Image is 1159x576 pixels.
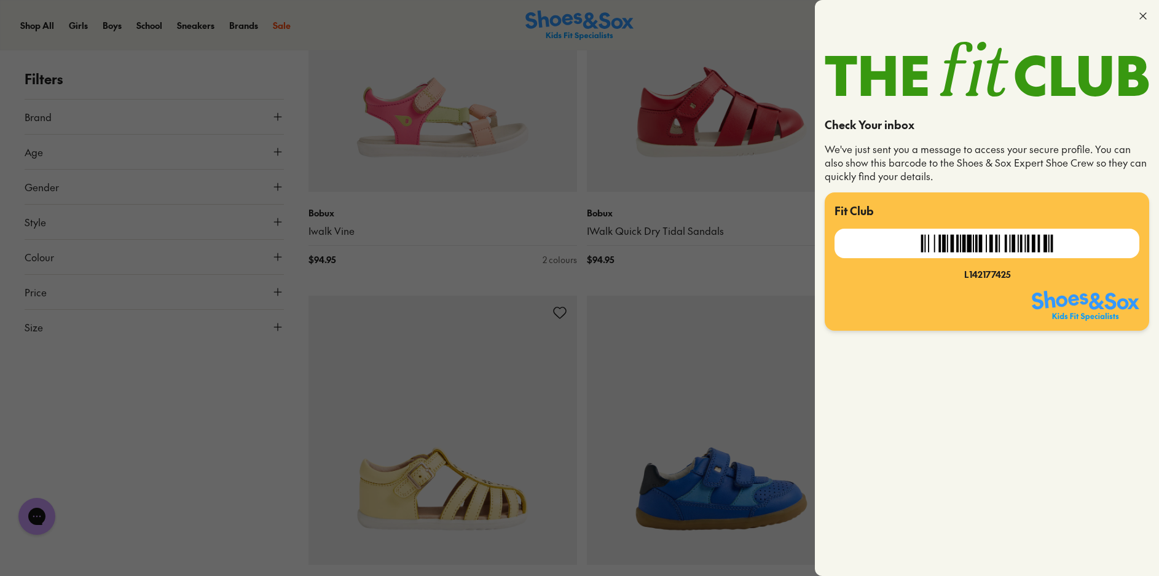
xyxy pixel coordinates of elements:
[825,116,1149,133] p: Check Your inbox
[835,202,1139,219] p: Fit Club
[835,268,1139,281] div: L142177425
[825,143,1149,183] p: We've just sent you a message to access your secure profile. You can also show this barcode to th...
[6,4,43,41] button: Gorgias live chat
[915,229,1059,258] img: bUuocAAAAGSURBVAMAVV804DZx7PwAAAAASUVORK5CYII=
[1032,291,1139,320] img: SNS_Logo_Responsive.svg
[825,42,1149,97] img: TheFitClub_Landscape_2a1d24fe-98f1-4588-97ac-f3657bedce49.svg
